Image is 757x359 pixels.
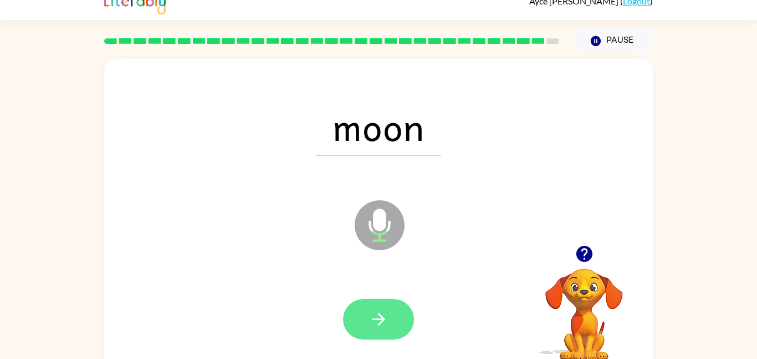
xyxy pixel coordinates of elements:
button: Pause [572,28,653,54]
span: moon [316,98,441,155]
